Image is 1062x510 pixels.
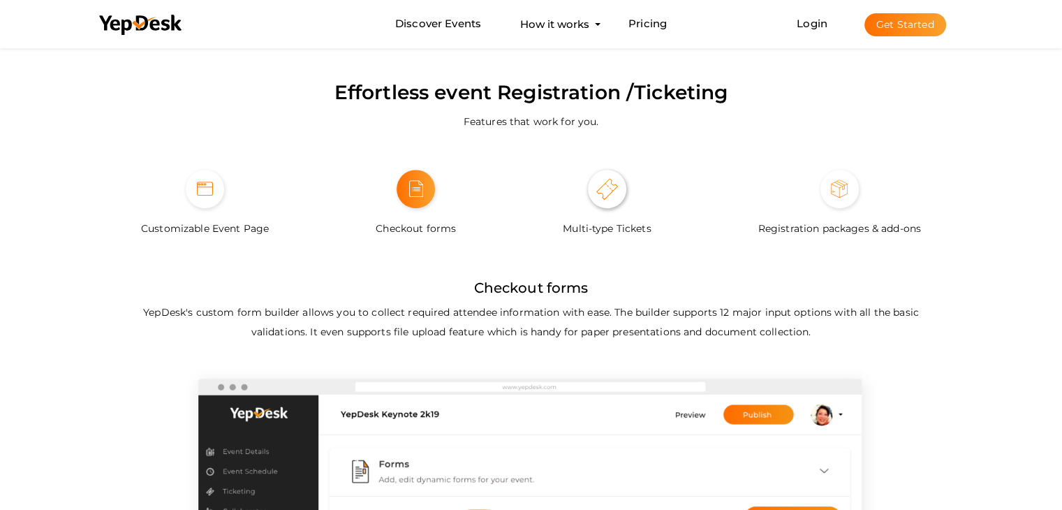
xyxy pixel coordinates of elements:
a: Discover Events [395,11,481,37]
label: Checkout forms [376,208,456,238]
a: Login [797,17,827,30]
button: Get Started [864,13,946,36]
img: form.svg [409,180,423,197]
p: YepDesk's custom form builder allows you to collect required attendee information with ease. The ... [132,303,930,351]
img: package-selected.svg [831,180,848,197]
img: web-selected.svg [197,182,213,196]
label: Features that work for you. [464,112,599,131]
label: Effortless event Registration /Ticketing [334,77,728,108]
label: Customizable Event Page [141,208,269,238]
label: Registration packages & add-ons [758,208,921,238]
label: Multi-type Tickets [563,208,651,238]
button: How it works [516,11,593,37]
label: Checkout forms [474,277,589,299]
img: tickets-selected.svg [596,178,618,200]
a: Pricing [628,11,667,37]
